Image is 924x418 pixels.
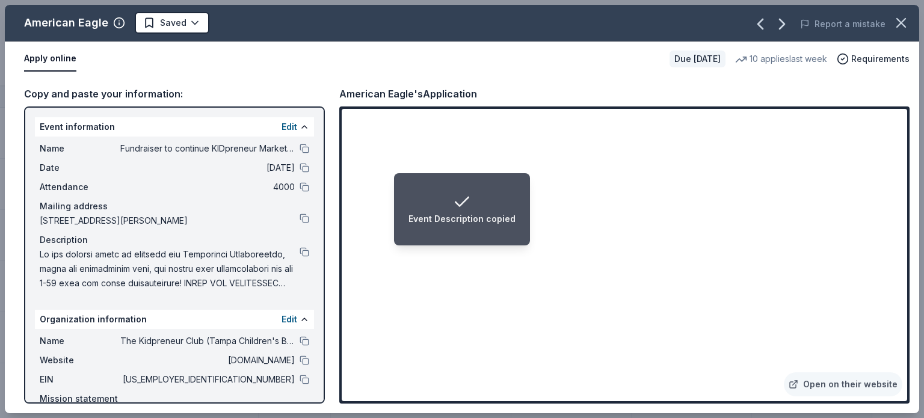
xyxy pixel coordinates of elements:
span: Saved [160,16,186,30]
div: American Eagle's Application [339,86,477,102]
button: Report a mistake [800,17,885,31]
span: The Kidpreneur Club (Tampa Children's Business Fair, Inc.) [120,334,295,348]
span: [US_EMPLOYER_IDENTIFICATION_NUMBER] [120,372,295,387]
button: Saved [135,12,209,34]
button: Edit [282,312,297,327]
span: Lo ips dolorsi ametc ad elitsedd eiu Temporinci Utlaboreetdo, magna ali enimadminim veni, qui nos... [40,247,300,290]
div: Organization information [35,310,314,329]
div: Copy and paste your information: [24,86,325,102]
a: Open on their website [784,372,902,396]
div: 10 applies last week [735,52,827,66]
span: [DOMAIN_NAME] [120,353,295,367]
span: Fundraiser to continue KIDpreneur Marketplaces [120,141,295,156]
button: Edit [282,120,297,134]
div: Mission statement [40,392,309,406]
div: Due [DATE] [670,51,725,67]
div: Description [40,233,309,247]
span: EIN [40,372,120,387]
span: Website [40,353,120,367]
span: [DATE] [120,161,295,175]
button: Requirements [837,52,910,66]
div: American Eagle [24,13,108,32]
div: Event Description copied [408,212,516,226]
span: Attendance [40,180,120,194]
div: Mailing address [40,199,309,214]
span: Name [40,141,120,156]
span: [STREET_ADDRESS][PERSON_NAME] [40,214,300,228]
button: Apply online [24,46,76,72]
span: Requirements [851,52,910,66]
span: Name [40,334,120,348]
div: Event information [35,117,314,137]
span: 4000 [120,180,295,194]
span: Date [40,161,120,175]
